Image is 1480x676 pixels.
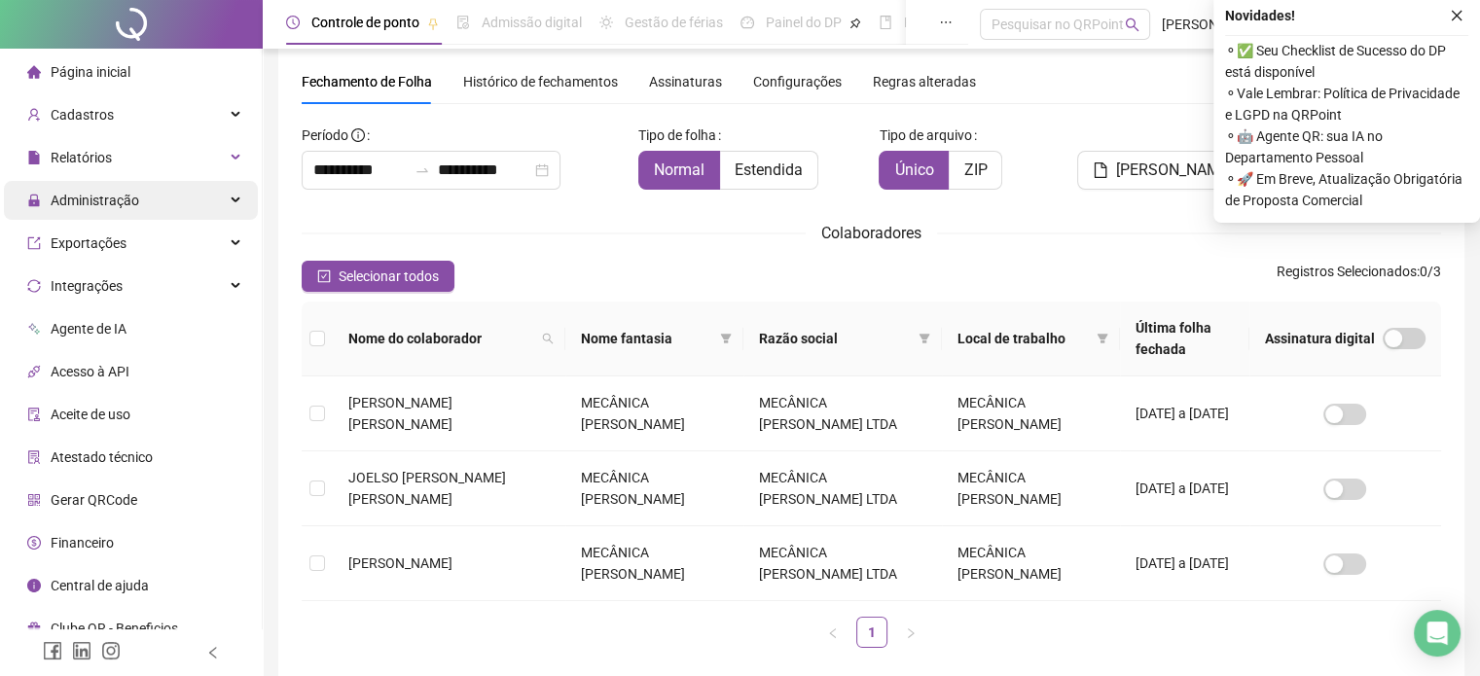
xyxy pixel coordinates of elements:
[415,162,430,178] span: swap-right
[581,328,712,349] span: Nome fantasia
[1077,151,1248,190] button: [PERSON_NAME]
[1120,451,1249,526] td: [DATE] a [DATE]
[1120,526,1249,601] td: [DATE] a [DATE]
[895,617,926,648] button: right
[716,324,736,353] span: filter
[895,617,926,648] li: Próxima página
[51,407,130,422] span: Aceite de uso
[1225,40,1468,83] span: ⚬ ✅ Seu Checklist de Sucesso do DP está disponível
[942,376,1120,451] td: MECÂNICA [PERSON_NAME]
[565,526,743,601] td: MECÂNICA [PERSON_NAME]
[27,236,41,250] span: export
[1097,333,1108,344] span: filter
[51,64,130,80] span: Página inicial
[827,627,839,639] span: left
[963,160,987,179] span: ZIP
[766,15,842,30] span: Painel do DP
[427,18,439,29] span: pushpin
[302,127,348,143] span: Período
[51,578,149,593] span: Central de ajuda
[43,641,62,660] span: facebook
[27,450,41,464] span: solution
[654,160,704,179] span: Normal
[904,15,1029,30] span: Folha de pagamento
[348,470,506,507] span: JOELSO [PERSON_NAME] [PERSON_NAME]
[482,15,582,30] span: Admissão digital
[957,328,1089,349] span: Local de trabalho
[27,493,41,507] span: qrcode
[206,646,220,659] span: left
[735,160,803,179] span: Estendida
[743,451,942,526] td: MECÂNICA [PERSON_NAME] LTDA
[27,622,41,635] span: gift
[1225,125,1468,168] span: ⚬ 🤖 Agente QR: sua IA no Departamento Pessoal
[915,324,934,353] span: filter
[1450,9,1463,22] span: close
[302,261,454,292] button: Selecionar todos
[51,150,112,165] span: Relatórios
[348,555,452,571] span: [PERSON_NAME]
[456,16,470,29] span: file-done
[821,224,921,242] span: Colaboradores
[27,365,41,378] span: api
[542,333,554,344] span: search
[27,65,41,79] span: home
[856,617,887,648] li: 1
[905,627,917,639] span: right
[565,376,743,451] td: MECÂNICA [PERSON_NAME]
[879,125,971,146] span: Tipo de arquivo
[1125,18,1139,32] span: search
[51,621,178,636] span: Clube QR - Beneficios
[51,107,114,123] span: Cadastros
[740,16,754,29] span: dashboard
[857,618,886,647] a: 1
[51,364,129,379] span: Acesso à API
[339,266,439,287] span: Selecionar todos
[743,376,942,451] td: MECÂNICA [PERSON_NAME] LTDA
[348,328,534,349] span: Nome do colaborador
[27,579,41,592] span: info-circle
[939,16,953,29] span: ellipsis
[817,617,848,648] li: Página anterior
[1116,159,1233,182] span: [PERSON_NAME]
[565,451,743,526] td: MECÂNICA [PERSON_NAME]
[873,75,976,89] span: Regras alteradas
[720,333,732,344] span: filter
[1162,14,1285,35] span: [PERSON_NAME] [PERSON_NAME]
[463,74,618,89] span: Histórico de fechamentos
[817,617,848,648] button: left
[849,18,861,29] span: pushpin
[919,333,930,344] span: filter
[27,151,41,164] span: file
[1225,168,1468,211] span: ⚬ 🚀 Em Breve, Atualização Obrigatória de Proposta Comercial
[1277,264,1417,279] span: Registros Selecionados
[649,75,722,89] span: Assinaturas
[51,193,139,208] span: Administração
[51,535,114,551] span: Financeiro
[753,75,842,89] span: Configurações
[879,16,892,29] span: book
[317,269,331,283] span: check-square
[743,526,942,601] td: MECÂNICA [PERSON_NAME] LTDA
[1225,5,1295,26] span: Novidades !
[51,321,126,337] span: Agente de IA
[51,449,153,465] span: Atestado técnico
[1120,302,1249,376] th: Última folha fechada
[302,74,432,89] span: Fechamento de Folha
[101,641,121,660] span: instagram
[538,324,558,353] span: search
[894,160,933,179] span: Único
[72,641,91,660] span: linkedin
[625,15,723,30] span: Gestão de férias
[1265,328,1375,349] span: Assinatura digital
[27,194,41,207] span: lock
[51,278,123,294] span: Integrações
[638,125,716,146] span: Tipo de folha
[348,395,452,432] span: [PERSON_NAME] [PERSON_NAME]
[1277,261,1441,292] span: : 0 / 3
[1225,83,1468,125] span: ⚬ Vale Lembrar: Política de Privacidade e LGPD na QRPoint
[27,408,41,421] span: audit
[759,328,911,349] span: Razão social
[51,492,137,508] span: Gerar QRCode
[51,235,126,251] span: Exportações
